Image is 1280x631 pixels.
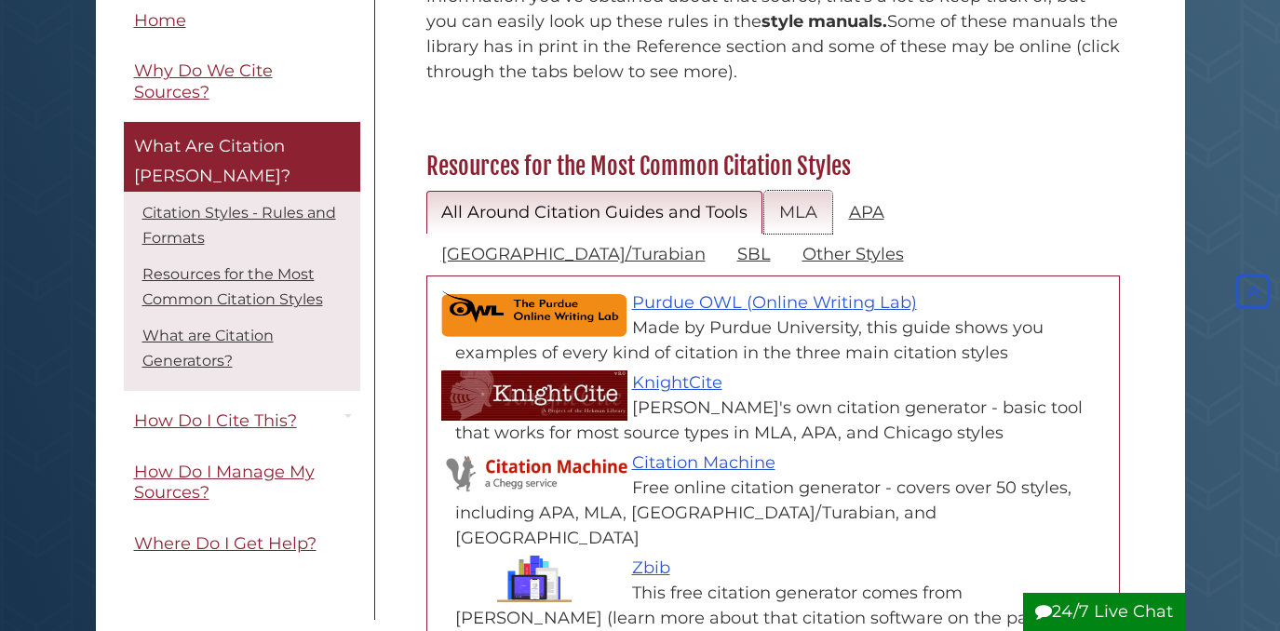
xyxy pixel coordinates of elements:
span: What Are Citation [PERSON_NAME]? [134,137,290,187]
a: What are Citation Generators? [142,328,274,370]
a: Logo - black text next to black OWL with eye and beak formed by first letters Purdue OWL (Online ... [632,292,917,313]
span: How Do I Cite This? [134,411,297,432]
button: 24/7 Live Chat [1023,593,1185,631]
img: Logo - grey squirrel jogging on two legs, next to words [441,450,627,497]
div: Made by Purdue University, this guide shows you examples of every kind of citation in the three m... [455,315,1110,366]
span: Where Do I Get Help? [134,533,317,554]
a: Where Do I Get Help? [124,523,360,565]
h2: Resources for the Most Common Citation Styles [417,152,1129,181]
a: Citation Styles - Rules and Formats [142,205,336,248]
a: How Do I Manage My Sources? [124,451,360,514]
a: SBL [722,233,786,276]
a: What Are Citation [PERSON_NAME]? [124,123,360,193]
img: Logo - dark red background with lighter red knight helmet, next to words [441,370,627,421]
a: Why Do We Cite Sources? [124,51,360,114]
span: Home [134,10,186,31]
span: Why Do We Cite Sources? [134,61,273,103]
span: How Do I Manage My Sources? [134,462,315,503]
a: MLA [764,191,832,235]
a: Other Styles [788,233,919,276]
a: Back to Top [1231,282,1275,302]
img: Logo - colorful screens and book covers [441,556,627,602]
div: Free online citation generator - covers over 50 styles, including APA, MLA, [GEOGRAPHIC_DATA]/Tur... [455,476,1110,551]
a: How Do I Cite This? [124,401,360,443]
a: Logo - dark red background with lighter red knight helmet, next to words KnightCite [632,372,722,393]
img: Logo - black text next to black OWL with eye and beak formed by first letters [441,290,627,337]
div: [PERSON_NAME]'s own citation generator - basic tool that works for most source types in MLA, APA,... [455,396,1110,446]
a: Resources for the Most Common Citation Styles [142,266,323,309]
a: Logo - grey squirrel jogging on two legs, next to words Citation Machine [632,452,775,473]
a: APA [834,191,899,235]
strong: style manuals. [761,11,887,32]
a: All Around Citation Guides and Tools [426,191,762,235]
a: Logo - colorful screens and book covers Zbib [632,557,670,578]
a: [GEOGRAPHIC_DATA]/Turabian [426,233,721,276]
